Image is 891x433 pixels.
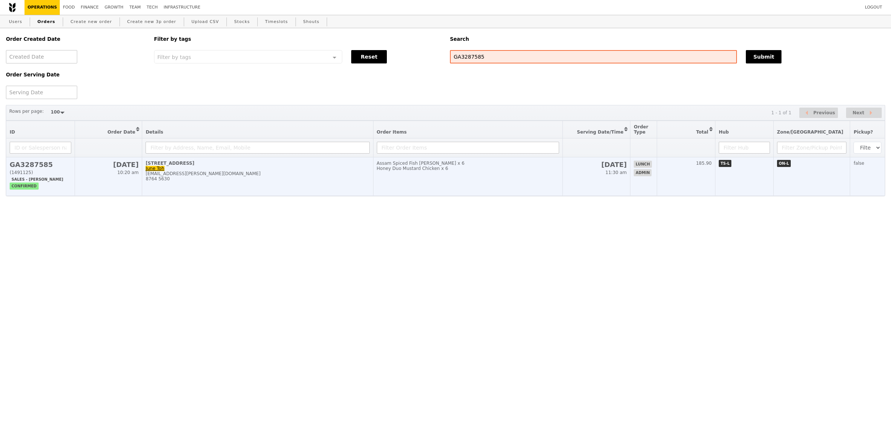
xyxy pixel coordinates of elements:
[146,171,369,176] div: [EMAIL_ADDRESS][PERSON_NAME][DOMAIN_NAME]
[146,166,164,171] a: June Toh
[634,124,648,135] span: Order Type
[351,50,387,63] button: Reset
[6,86,77,99] input: Serving Date
[9,108,44,115] label: Rows per page:
[634,169,652,176] span: admin
[6,50,77,63] input: Created Date
[846,108,882,118] button: Next
[6,15,25,29] a: Users
[777,142,847,154] input: Filter Zone/Pickup Point
[10,142,71,154] input: ID or Salesperson name
[799,108,838,118] button: Previous
[450,36,885,42] h5: Search
[146,161,369,166] div: [STREET_ADDRESS]
[146,142,369,154] input: Filter by Address, Name, Email, Mobile
[377,129,407,135] span: Order Items
[157,53,191,60] span: Filter by tags
[771,110,791,115] div: 1 - 1 of 1
[9,3,16,12] img: Grain logo
[854,161,864,166] span: false
[777,129,843,135] span: Zone/[GEOGRAPHIC_DATA]
[68,15,115,29] a: Create new order
[117,170,138,175] span: 10:20 am
[154,36,441,42] h5: Filter by tags
[719,142,770,154] input: Filter Hub
[10,170,71,175] div: (1491125)
[6,36,145,42] h5: Order Created Date
[124,15,179,29] a: Create new 3p order
[10,183,39,190] span: confirmed
[450,50,737,63] input: Search any field
[10,161,71,168] h2: GA3287585
[696,161,712,166] span: 185.90
[231,15,253,29] a: Stocks
[6,72,145,78] h5: Order Serving Date
[146,129,163,135] span: Details
[146,176,369,181] div: 8764 5630
[634,161,652,168] span: lunch
[777,160,791,167] span: ON-L
[377,161,559,166] div: Assam Spiced Fish [PERSON_NAME] x 6
[189,15,222,29] a: Upload CSV
[719,129,729,135] span: Hub
[719,160,732,167] span: TS-L
[262,15,291,29] a: Timeslots
[377,142,559,154] input: Filter Order Items
[377,166,559,171] div: Honey Duo Mustard Chicken x 6
[606,170,627,175] span: 11:30 am
[746,50,781,63] button: Submit
[813,108,835,117] span: Previous
[854,129,873,135] span: Pickup?
[10,129,15,135] span: ID
[10,176,65,183] span: Sales - [PERSON_NAME]
[566,161,627,168] h2: [DATE]
[35,15,58,29] a: Orders
[852,108,864,117] span: Next
[300,15,323,29] a: Shouts
[78,161,138,168] h2: [DATE]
